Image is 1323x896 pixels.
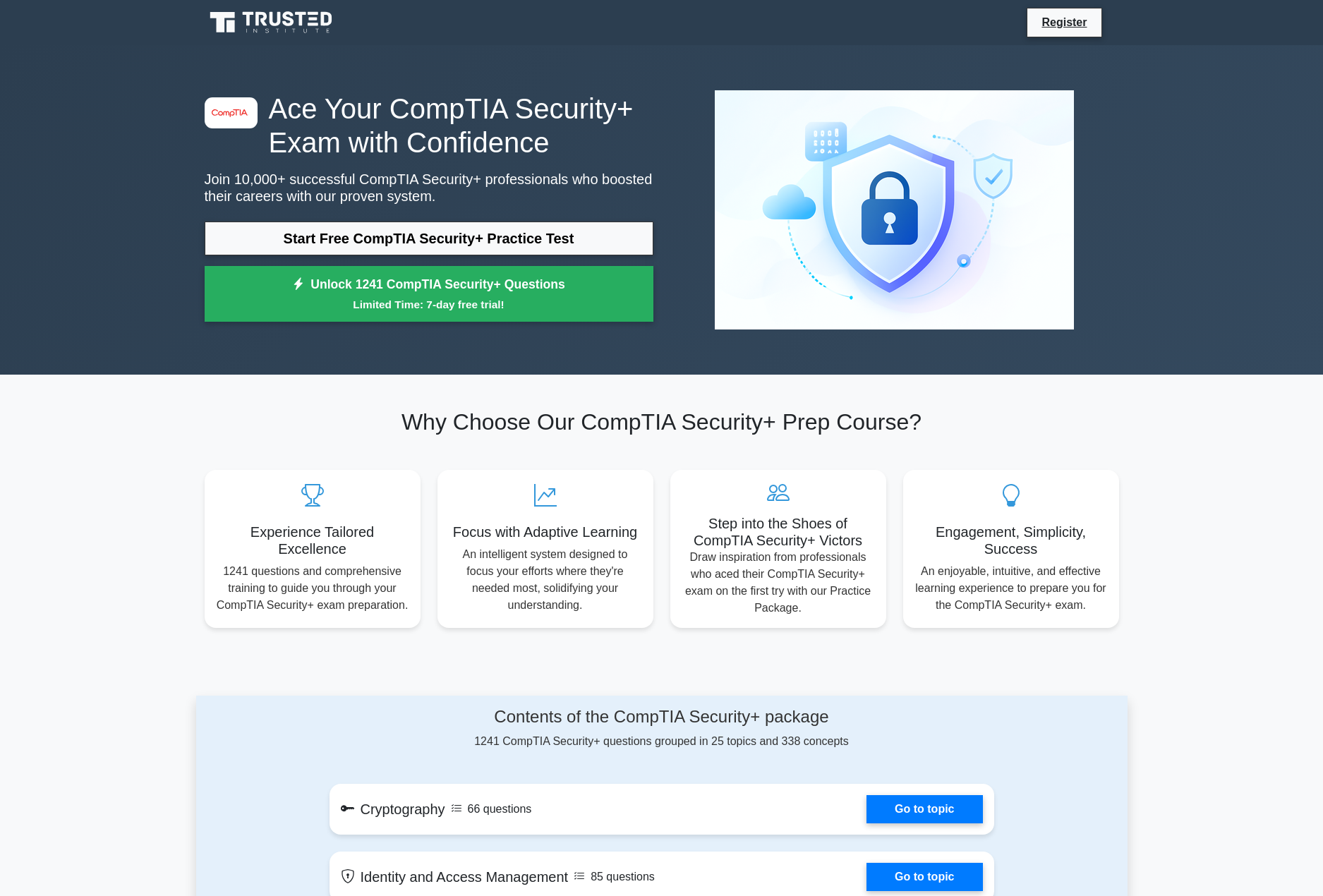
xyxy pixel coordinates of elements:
[703,79,1085,341] img: CompTIA Security+ Preview
[449,523,642,540] h5: Focus with Adaptive Learning
[914,523,1108,557] h5: Engagement, Simplicity, Success
[330,707,994,727] h4: Contents of the CompTIA Security+ package
[205,222,653,255] a: Start Free CompTIA Security+ Practice Test
[449,546,642,614] p: An intelligent system designed to focus your efforts where they're needed most, solidifying your ...
[216,563,409,614] p: 1241 questions and comprehensive training to guide you through your CompTIA Security+ exam prepar...
[682,549,875,617] p: Draw inspiration from professionals who aced their CompTIA Security+ exam on the first try with o...
[216,523,409,557] h5: Experience Tailored Excellence
[1033,13,1095,31] a: Register
[222,296,636,313] small: Limited Time: 7-day free trial!
[866,795,982,823] a: Go to topic
[205,408,1119,435] h2: Why Choose Our CompTIA Security+ Prep Course?
[205,266,653,322] a: Unlock 1241 CompTIA Security+ QuestionsLimited Time: 7-day free trial!
[205,171,653,205] p: Join 10,000+ successful CompTIA Security+ professionals who boosted their careers with our proven...
[205,92,653,159] h1: Ace Your CompTIA Security+ Exam with Confidence
[866,863,982,891] a: Go to topic
[682,515,875,549] h5: Step into the Shoes of CompTIA Security+ Victors
[330,707,994,750] div: 1241 CompTIA Security+ questions grouped in 25 topics and 338 concepts
[914,563,1108,614] p: An enjoyable, intuitive, and effective learning experience to prepare you for the CompTIA Securit...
